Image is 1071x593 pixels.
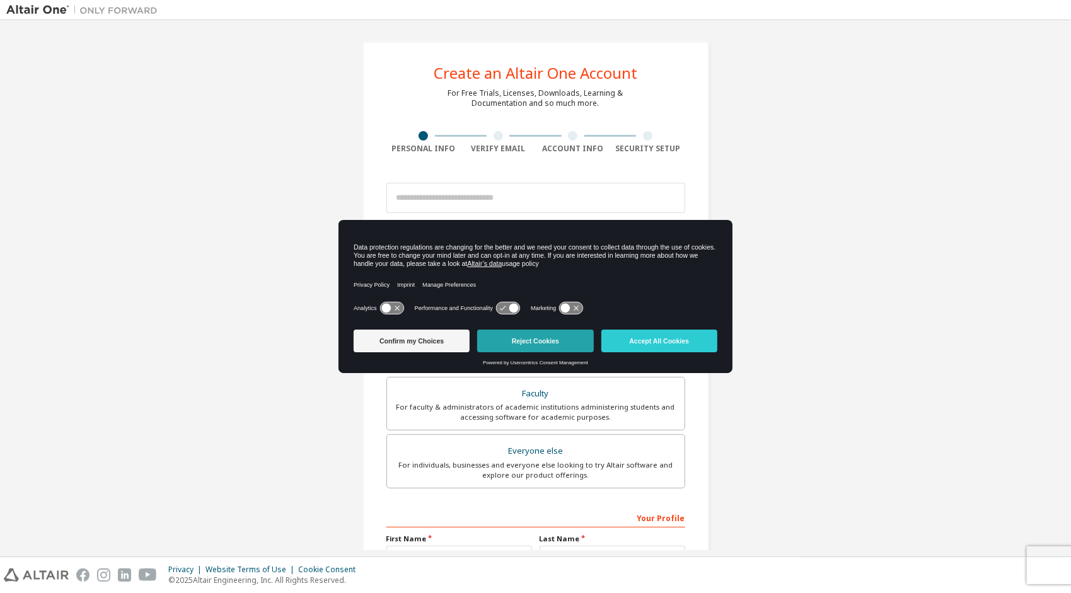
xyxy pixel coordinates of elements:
[395,402,677,422] div: For faculty & administrators of academic institutions administering students and accessing softwa...
[168,565,206,575] div: Privacy
[386,534,532,544] label: First Name
[139,568,157,582] img: youtube.svg
[610,144,685,154] div: Security Setup
[97,568,110,582] img: instagram.svg
[461,144,536,154] div: Verify Email
[76,568,90,582] img: facebook.svg
[395,385,677,403] div: Faculty
[395,442,677,460] div: Everyone else
[536,144,611,154] div: Account Info
[448,88,623,108] div: For Free Trials, Licenses, Downloads, Learning & Documentation and so much more.
[206,565,298,575] div: Website Terms of Use
[118,568,131,582] img: linkedin.svg
[4,568,69,582] img: altair_logo.svg
[386,507,685,527] div: Your Profile
[6,4,164,16] img: Altair One
[168,575,363,585] p: © 2025 Altair Engineering, Inc. All Rights Reserved.
[395,460,677,480] div: For individuals, businesses and everyone else looking to try Altair software and explore our prod...
[298,565,363,575] div: Cookie Consent
[386,144,461,154] div: Personal Info
[540,534,685,544] label: Last Name
[434,66,637,81] div: Create an Altair One Account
